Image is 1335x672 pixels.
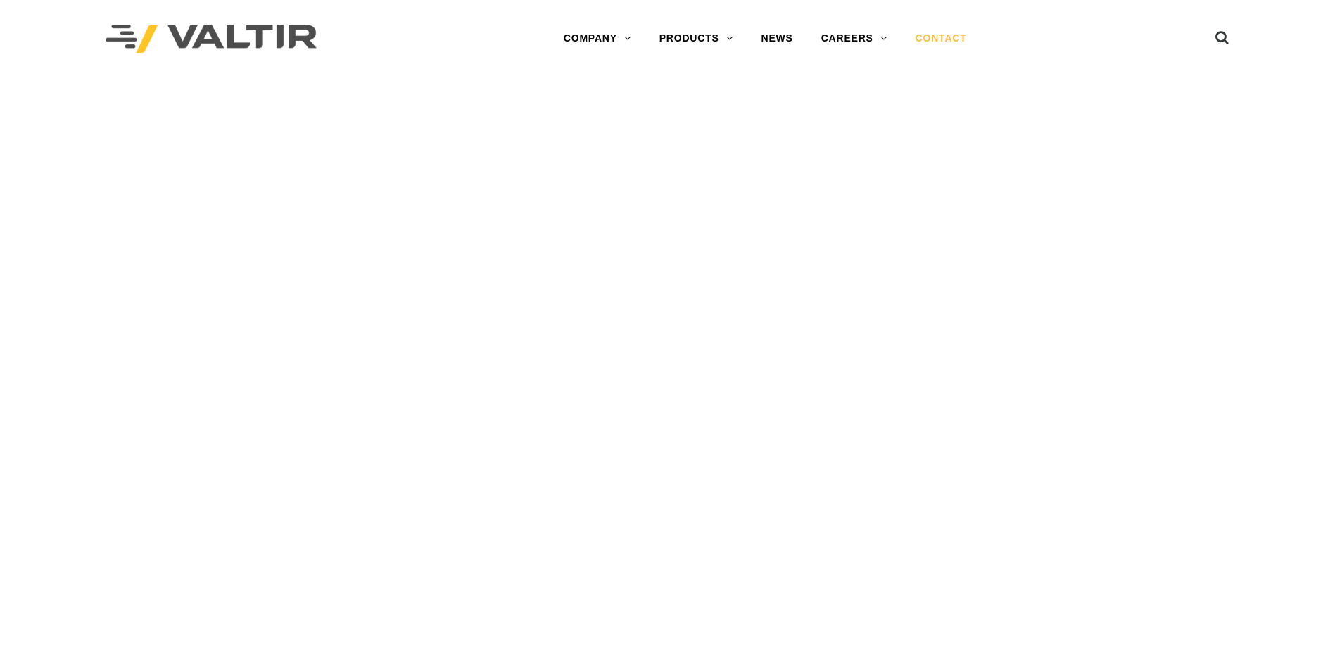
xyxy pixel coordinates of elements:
a: COMPANY [550,25,645,53]
a: CONTACT [901,25,981,53]
a: CAREERS [807,25,901,53]
a: NEWS [747,25,807,53]
img: Valtir [106,25,317,54]
a: PRODUCTS [645,25,747,53]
